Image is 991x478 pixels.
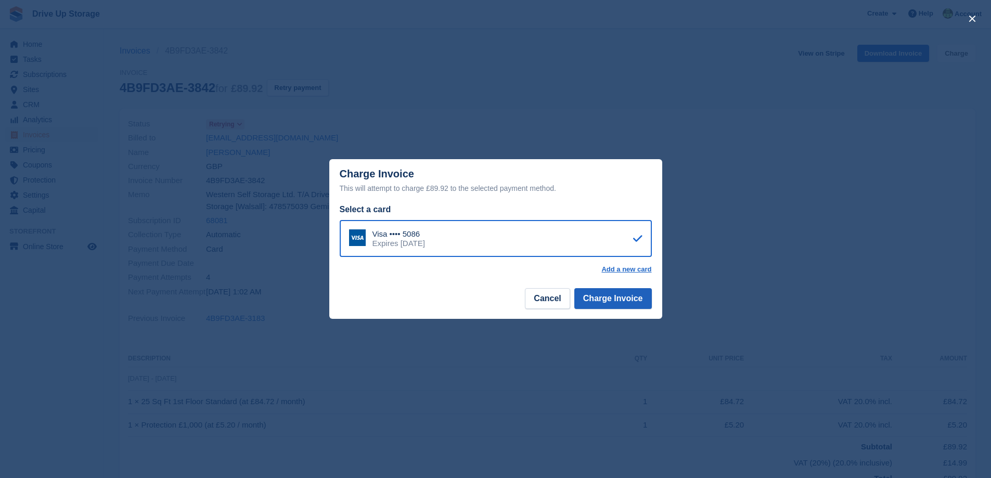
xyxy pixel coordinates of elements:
a: Add a new card [601,265,651,274]
img: Visa Logo [349,229,366,246]
div: This will attempt to charge £89.92 to the selected payment method. [340,182,652,195]
button: close [964,10,981,27]
div: Charge Invoice [340,168,652,195]
div: Select a card [340,203,652,216]
button: Cancel [525,288,570,309]
div: Visa •••• 5086 [372,229,425,239]
div: Expires [DATE] [372,239,425,248]
button: Charge Invoice [574,288,652,309]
